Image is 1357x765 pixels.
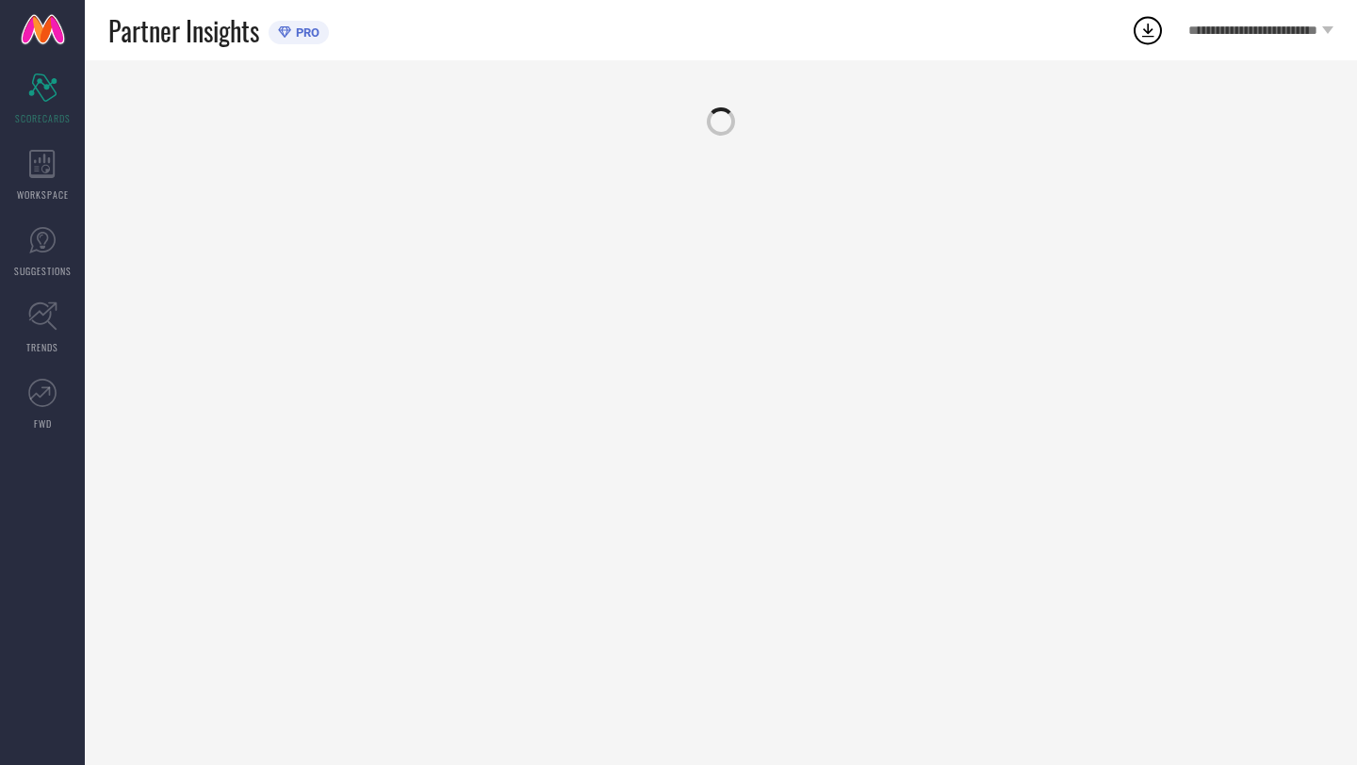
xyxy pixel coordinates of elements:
[291,25,319,40] span: PRO
[34,416,52,431] span: FWD
[14,264,72,278] span: SUGGESTIONS
[26,340,58,354] span: TRENDS
[17,187,69,202] span: WORKSPACE
[15,111,71,125] span: SCORECARDS
[108,11,259,50] span: Partner Insights
[1131,13,1165,47] div: Open download list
